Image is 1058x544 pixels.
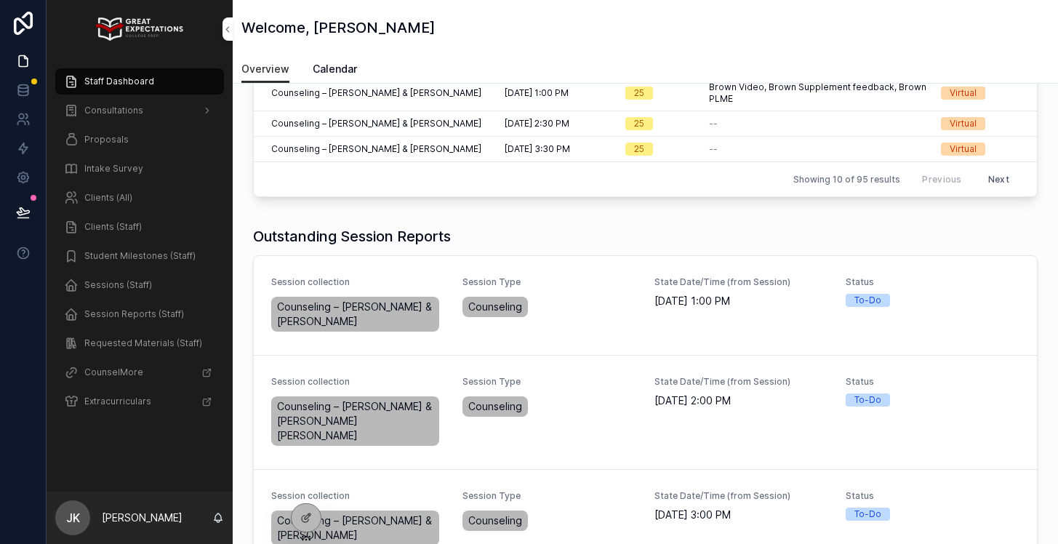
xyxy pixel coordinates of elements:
[709,118,718,129] span: --
[271,87,481,99] span: Counseling – [PERSON_NAME] & [PERSON_NAME]
[654,393,828,408] span: [DATE] 2:00 PM
[55,359,224,385] a: CounselMore
[950,143,977,156] div: Virtual
[313,62,357,76] span: Calendar
[505,87,569,99] span: [DATE] 1:00 PM
[84,76,154,87] span: Staff Dashboard
[84,337,202,349] span: Requested Materials (Staff)
[55,97,224,124] a: Consultations
[277,300,433,329] span: Counseling – [PERSON_NAME] & [PERSON_NAME]
[84,308,184,320] span: Session Reports (Staff)
[505,118,569,129] span: [DATE] 2:30 PM
[846,276,1019,288] span: Status
[253,226,451,247] h1: Outstanding Session Reports
[854,508,881,521] div: To-Do
[654,276,828,288] span: State Date/Time (from Session)
[55,330,224,356] a: Requested Materials (Staff)
[241,56,289,84] a: Overview
[709,143,718,155] span: --
[84,396,151,407] span: Extracurriculars
[468,300,522,314] span: Counseling
[84,163,143,175] span: Intake Survey
[654,376,828,388] span: State Date/Time (from Session)
[84,134,129,145] span: Proposals
[846,490,1019,502] span: Status
[634,143,644,156] div: 25
[55,127,224,153] a: Proposals
[978,168,1019,191] button: Next
[102,511,183,525] p: [PERSON_NAME]
[271,490,445,502] span: Session collection
[654,508,828,522] span: [DATE] 3:00 PM
[271,276,445,288] span: Session collection
[468,399,522,414] span: Counseling
[55,272,224,298] a: Sessions (Staff)
[654,490,828,502] span: State Date/Time (from Session)
[84,279,152,291] span: Sessions (Staff)
[66,509,80,527] span: JK
[55,388,224,415] a: Extracurriculars
[313,56,357,85] a: Calendar
[55,243,224,269] a: Student Milestones (Staff)
[505,143,570,155] span: [DATE] 3:30 PM
[84,250,196,262] span: Student Milestones (Staff)
[55,301,224,327] a: Session Reports (Staff)
[271,118,481,129] span: Counseling – [PERSON_NAME] & [PERSON_NAME]
[634,117,644,130] div: 25
[241,62,289,76] span: Overview
[271,143,481,155] span: Counseling – [PERSON_NAME] & [PERSON_NAME]
[468,513,522,528] span: Counseling
[277,513,433,543] span: Counseling – [PERSON_NAME] & [PERSON_NAME]
[84,221,142,233] span: Clients (Staff)
[462,376,636,388] span: Session Type
[277,399,433,443] span: Counseling – [PERSON_NAME] & [PERSON_NAME] [PERSON_NAME]
[241,17,435,38] h1: Welcome, [PERSON_NAME]
[709,81,932,105] span: Brown Video, Brown Supplement feedback, Brown PLME
[654,294,828,308] span: [DATE] 1:00 PM
[462,490,636,502] span: Session Type
[950,87,977,100] div: Virtual
[84,367,143,378] span: CounselMore
[846,376,1019,388] span: Status
[47,58,233,433] div: scrollable content
[55,214,224,240] a: Clients (Staff)
[634,87,644,100] div: 25
[55,68,224,95] a: Staff Dashboard
[950,117,977,130] div: Virtual
[793,174,900,185] span: Showing 10 of 95 results
[854,393,881,407] div: To-Do
[84,105,143,116] span: Consultations
[462,276,636,288] span: Session Type
[271,376,445,388] span: Session collection
[55,185,224,211] a: Clients (All)
[96,17,183,41] img: App logo
[55,156,224,182] a: Intake Survey
[84,192,132,204] span: Clients (All)
[854,294,881,307] div: To-Do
